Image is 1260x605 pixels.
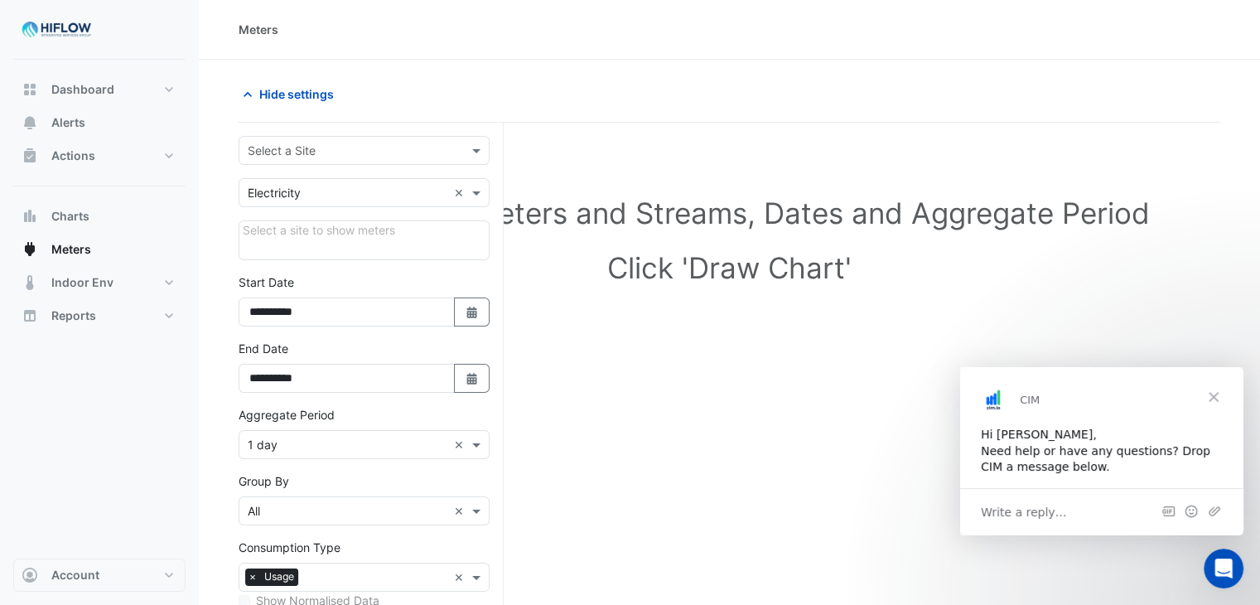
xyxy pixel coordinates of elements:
[13,139,186,172] button: Actions
[454,436,468,453] span: Clear
[22,81,38,98] app-icon: Dashboard
[239,273,294,291] label: Start Date
[13,233,186,266] button: Meters
[22,274,38,291] app-icon: Indoor Env
[960,367,1243,535] iframe: Intercom live chat message
[13,73,186,106] button: Dashboard
[265,250,1194,285] h1: Click 'Draw Chart'
[22,114,38,131] app-icon: Alerts
[239,406,335,423] label: Aggregate Period
[13,200,186,233] button: Charts
[239,539,340,556] label: Consumption Type
[260,569,298,585] span: Usage
[239,80,345,109] button: Hide settings
[454,502,468,520] span: Clear
[245,569,260,585] span: ×
[22,148,38,164] app-icon: Actions
[239,21,278,38] div: Meters
[51,81,114,98] span: Dashboard
[51,114,85,131] span: Alerts
[239,220,490,260] div: Click Update or Cancel in Details panel
[51,148,95,164] span: Actions
[51,567,99,583] span: Account
[1204,549,1243,588] iframe: Intercom live chat
[465,305,480,319] fa-icon: Select Date
[239,472,289,490] label: Group By
[454,569,468,586] span: Clear
[22,241,38,258] app-icon: Meters
[51,241,91,258] span: Meters
[259,85,334,103] span: Hide settings
[265,196,1194,230] h1: Select Site, Meters and Streams, Dates and Aggregate Period
[454,184,468,201] span: Clear
[465,371,480,385] fa-icon: Select Date
[13,299,186,332] button: Reports
[13,106,186,139] button: Alerts
[22,307,38,324] app-icon: Reports
[51,208,89,225] span: Charts
[51,307,96,324] span: Reports
[20,13,94,46] img: Company Logo
[239,340,288,357] label: End Date
[13,559,186,592] button: Account
[51,274,113,291] span: Indoor Env
[22,208,38,225] app-icon: Charts
[13,266,186,299] button: Indoor Env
